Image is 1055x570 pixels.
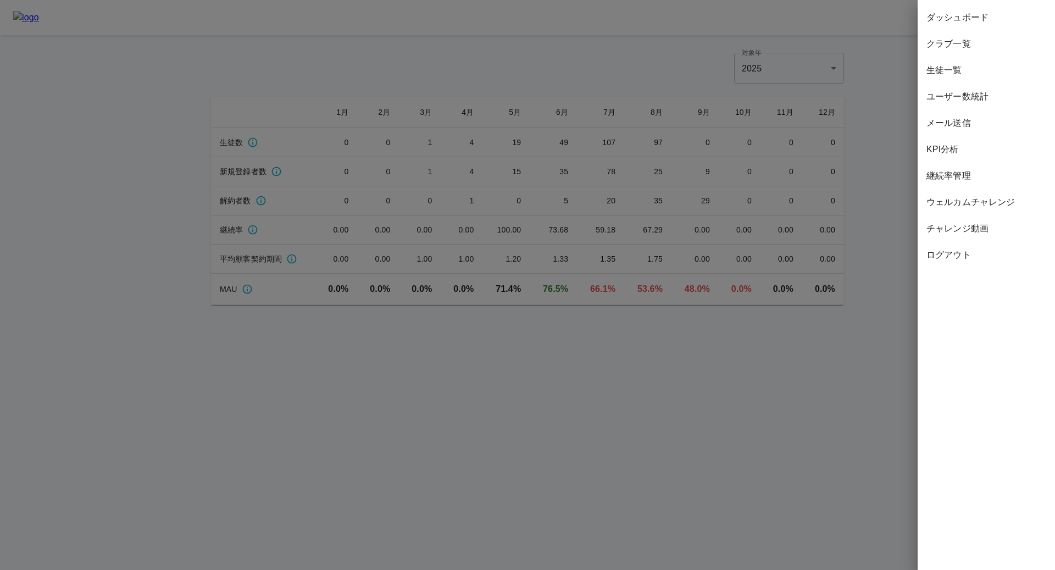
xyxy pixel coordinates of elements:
div: 生徒一覧 [918,57,1055,84]
div: クラブ一覧 [918,31,1055,57]
span: メール送信 [926,117,1046,130]
div: チャレンジ動画 [918,215,1055,242]
div: メール送信 [918,110,1055,136]
span: ログアウト [926,248,1046,262]
div: 継続率管理 [918,163,1055,189]
span: 生徒一覧 [926,64,1046,77]
span: ダッシュボード [926,11,1046,24]
div: ユーザー数統計 [918,84,1055,110]
div: ログアウト [918,242,1055,268]
span: 継続率管理 [926,169,1046,182]
div: ダッシュボード [918,4,1055,31]
span: チャレンジ動画 [926,222,1046,235]
span: ウェルカムチャレンジ [926,196,1046,209]
span: クラブ一覧 [926,37,1046,51]
span: KPI分析 [926,143,1046,156]
div: KPI分析 [918,136,1055,163]
div: ウェルカムチャレンジ [918,189,1055,215]
span: ユーザー数統計 [926,90,1046,103]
